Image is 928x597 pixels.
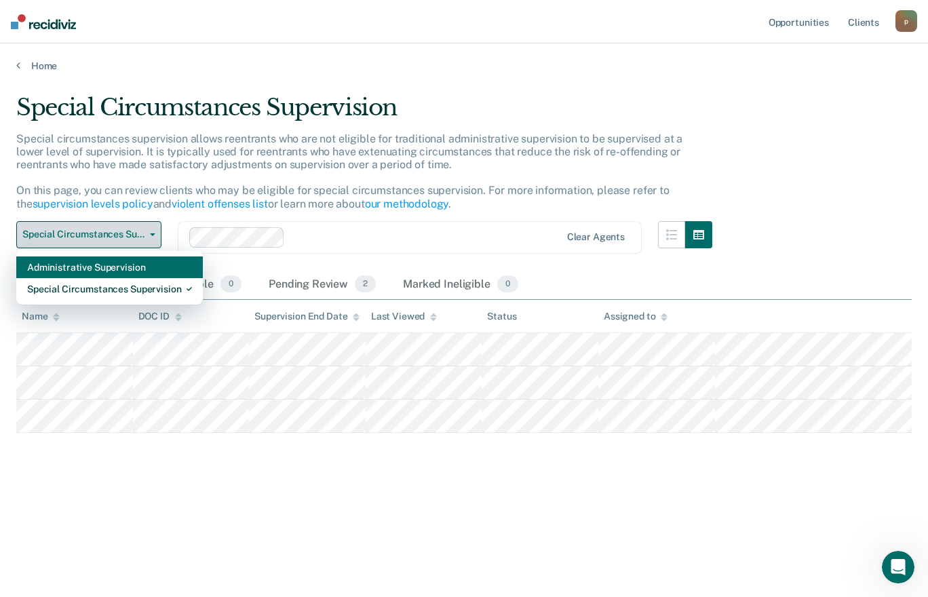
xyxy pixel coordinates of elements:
div: Marked Ineligible0 [400,270,521,300]
span: 0 [220,275,241,293]
iframe: Intercom live chat [882,551,914,583]
button: Special Circumstances Supervision [16,221,161,248]
button: p [895,10,917,32]
a: violent offenses list [172,197,268,210]
div: Assigned to [604,311,668,322]
div: Clear agents [567,231,625,243]
div: Last Viewed [371,311,437,322]
span: 0 [497,275,518,293]
span: Special Circumstances Supervision [22,229,144,240]
p: Special circumstances supervision allows reentrants who are not eligible for traditional administ... [16,132,682,210]
a: supervision levels policy [33,197,153,210]
div: Pending Review2 [266,270,379,300]
div: Name [22,311,60,322]
div: Administrative Supervision [27,256,192,278]
img: Recidiviz [11,14,76,29]
span: 2 [355,275,376,293]
div: DOC ID [138,311,182,322]
div: Status [487,311,516,322]
div: Special Circumstances Supervision [16,94,712,132]
div: Supervision End Date [254,311,360,322]
a: Home [16,60,912,72]
a: our methodology [365,197,449,210]
div: Special Circumstances Supervision [27,278,192,300]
